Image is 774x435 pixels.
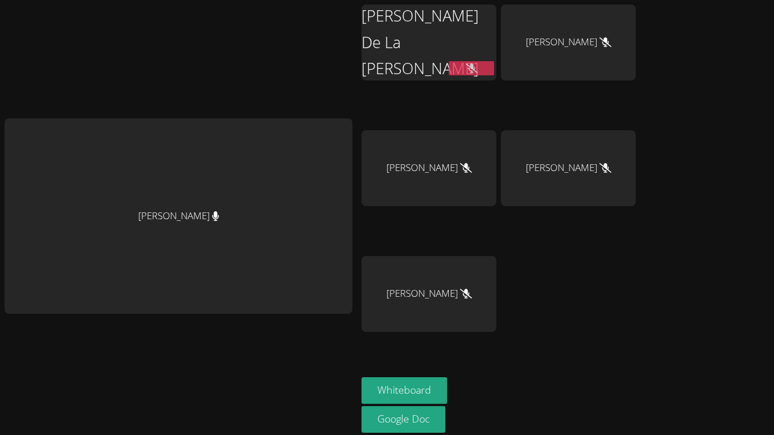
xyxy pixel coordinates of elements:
div: [PERSON_NAME] [501,5,636,80]
div: [PERSON_NAME] [501,130,636,206]
div: [PERSON_NAME] [5,118,352,314]
a: Google Doc [362,406,445,433]
div: [PERSON_NAME] [362,256,496,332]
div: [PERSON_NAME] De La [PERSON_NAME] [362,5,496,80]
button: Whiteboard [362,377,447,404]
div: [PERSON_NAME] [362,130,496,206]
